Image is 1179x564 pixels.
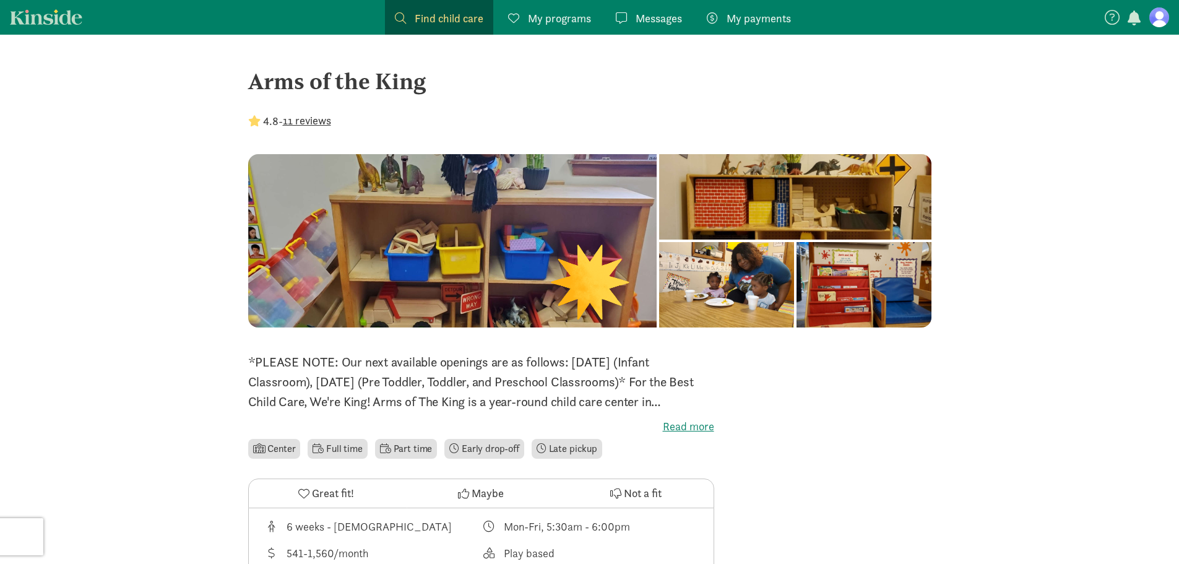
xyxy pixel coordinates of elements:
div: Class schedule [481,518,699,535]
button: 11 reviews [283,112,331,129]
div: Arms of the King [248,64,931,98]
label: Read more [248,419,714,434]
span: My programs [528,10,591,27]
span: Find child care [415,10,483,27]
div: - [248,113,331,129]
div: Average tuition for this program [264,545,482,562]
li: Part time [375,439,437,459]
button: Maybe [404,479,558,508]
li: Full time [308,439,367,459]
div: Mon-Fri, 5:30am - 6:00pm [504,518,630,535]
strong: 4.8 [263,114,279,128]
span: Maybe [472,485,504,501]
div: 6 weeks - [DEMOGRAPHIC_DATA] [287,518,452,535]
div: 541-1,560/month [287,545,368,562]
button: Not a fit [558,479,713,508]
li: Late pickup [532,439,602,459]
div: This provider's education philosophy [481,545,699,562]
div: Age range for children that this provider cares for [264,518,482,535]
p: *PLEASE NOTE: Our next available openings are as follows: [DATE] (Infant Classroom), [DATE] (Pre ... [248,352,714,412]
div: Play based [504,545,555,562]
span: My payments [727,10,791,27]
span: Great fit! [312,485,354,501]
button: Great fit! [249,479,404,508]
span: Messages [636,10,682,27]
span: Not a fit [624,485,662,501]
li: Center [248,439,301,459]
li: Early drop-off [444,439,524,459]
a: Kinside [10,9,82,25]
